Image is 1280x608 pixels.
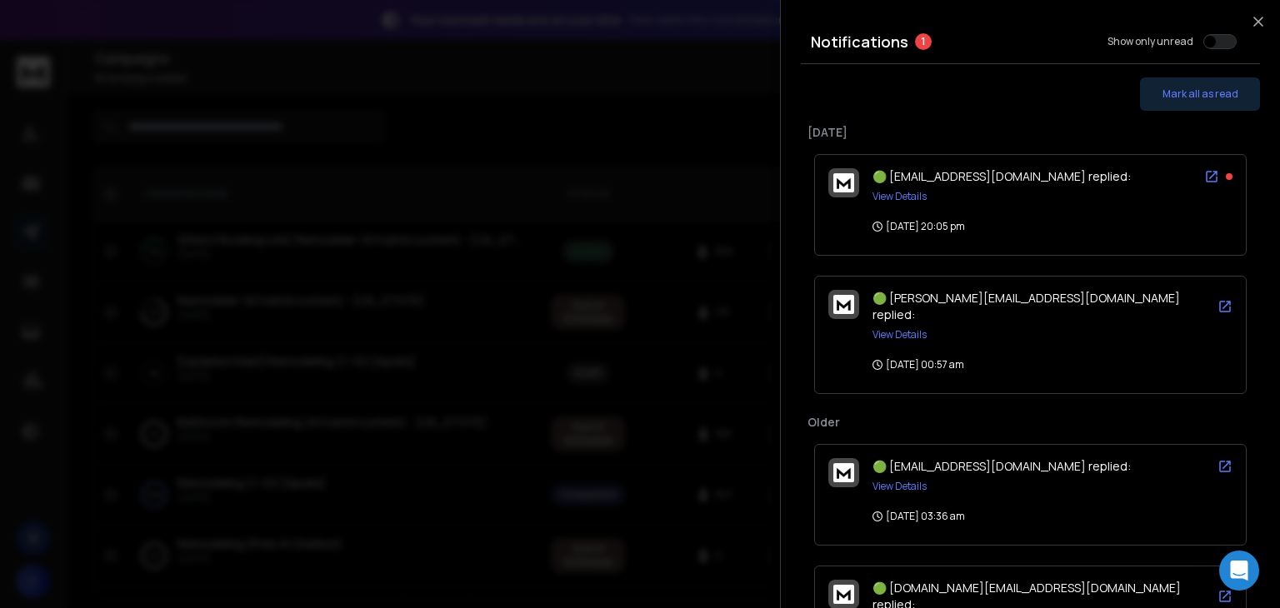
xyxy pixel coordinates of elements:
[872,458,1131,474] span: 🟢 [EMAIL_ADDRESS][DOMAIN_NAME] replied:
[915,33,932,50] span: 1
[833,463,854,482] img: logo
[1107,35,1193,48] label: Show only unread
[872,168,1131,184] span: 🟢 [EMAIL_ADDRESS][DOMAIN_NAME] replied:
[872,480,927,493] button: View Details
[872,358,964,371] p: [DATE] 00:57 am
[1162,87,1238,101] span: Mark all as read
[872,328,927,341] button: View Details
[811,30,908,53] h3: Notifications
[1140,77,1260,111] button: Mark all as read
[872,290,1180,322] span: 🟢 [PERSON_NAME][EMAIL_ADDRESS][DOMAIN_NAME] replied:
[807,414,1253,431] p: Older
[833,295,854,314] img: logo
[872,220,965,233] p: [DATE] 20:05 pm
[872,510,965,523] p: [DATE] 03:36 am
[833,585,854,604] img: logo
[833,173,854,192] img: logo
[807,124,1253,141] p: [DATE]
[872,190,927,203] button: View Details
[1219,551,1259,591] div: Open Intercom Messenger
